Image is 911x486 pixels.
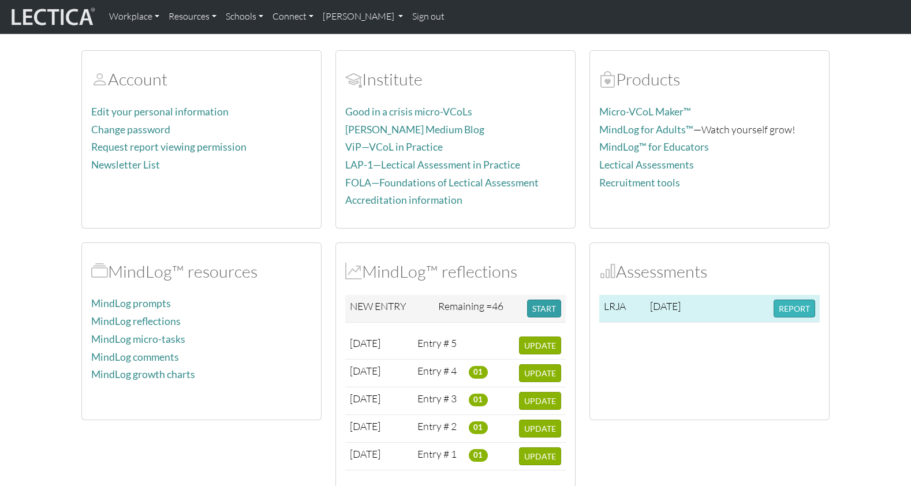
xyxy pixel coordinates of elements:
h2: Assessments [599,261,820,282]
a: Sign out [408,5,449,29]
span: Products [599,69,616,89]
a: MindLog reflections [91,315,181,327]
a: Workplace [104,5,164,29]
a: [PERSON_NAME] Medium Blog [345,124,484,136]
span: [DATE] [350,420,380,432]
span: UPDATE [524,396,556,406]
a: Lectical Assessments [599,159,694,171]
img: lecticalive [9,6,95,28]
a: Connect [268,5,318,29]
span: UPDATE [524,341,556,350]
span: 01 [469,449,488,462]
a: Change password [91,124,170,136]
button: UPDATE [519,364,561,382]
td: Entry # 1 [413,443,464,470]
a: MindLog micro-tasks [91,333,185,345]
span: [DATE] [350,337,380,349]
span: [DATE] [350,392,380,405]
h2: MindLog™ resources [91,261,312,282]
a: Schools [221,5,268,29]
a: MindLog prompts [91,297,171,309]
td: NEW ENTRY [345,295,434,323]
button: UPDATE [519,392,561,410]
a: Accreditation information [345,194,462,206]
span: MindLog [345,261,362,282]
a: MindLog™ for Educators [599,141,709,153]
button: UPDATE [519,420,561,438]
a: Micro-VCoL Maker™ [599,106,691,118]
h2: Account [91,69,312,89]
a: Resources [164,5,221,29]
a: FOLA—Foundations of Lectical Assessment [345,177,539,189]
span: [DATE] [350,364,380,377]
span: UPDATE [524,424,556,433]
a: Recruitment tools [599,177,680,189]
button: UPDATE [519,337,561,354]
h2: Products [599,69,820,89]
td: Entry # 4 [413,360,464,387]
span: UPDATE [524,451,556,461]
span: Account [345,69,362,89]
td: Entry # 2 [413,415,464,443]
span: 46 [492,300,503,312]
button: REPORT [774,300,815,317]
a: Good in a crisis micro-VCoLs [345,106,472,118]
span: Assessments [599,261,616,282]
a: MindLog comments [91,351,179,363]
a: [PERSON_NAME] [318,5,408,29]
h2: Institute [345,69,566,89]
button: START [527,300,561,317]
a: Edit your personal information [91,106,229,118]
a: ViP—VCoL in Practice [345,141,443,153]
span: MindLog™ resources [91,261,108,282]
a: Newsletter List [91,159,160,171]
td: LRJA [599,295,645,323]
td: Remaining = [434,295,522,323]
button: UPDATE [519,447,561,465]
span: 01 [469,421,488,434]
span: 01 [469,366,488,379]
td: Entry # 5 [413,332,464,360]
span: [DATE] [650,300,681,312]
a: LAP-1—Lectical Assessment in Practice [345,159,520,171]
h2: MindLog™ reflections [345,261,566,282]
td: Entry # 3 [413,387,464,415]
a: MindLog for Adults™ [599,124,693,136]
span: Account [91,69,108,89]
p: —Watch yourself grow! [599,121,820,138]
span: [DATE] [350,447,380,460]
span: 01 [469,394,488,406]
span: UPDATE [524,368,556,378]
a: MindLog growth charts [91,368,195,380]
a: Request report viewing permission [91,141,247,153]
